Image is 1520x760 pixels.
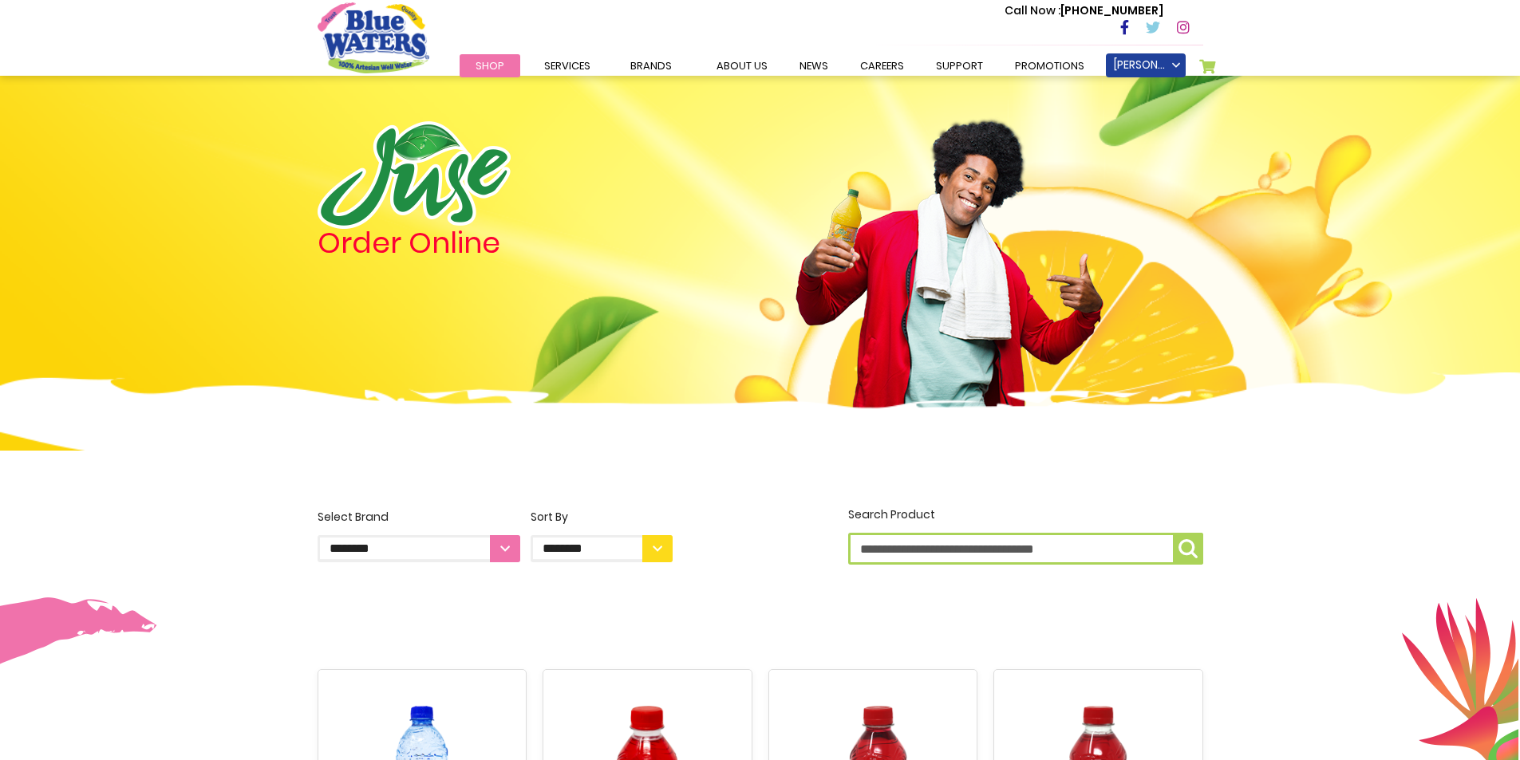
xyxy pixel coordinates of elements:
[794,92,1105,433] img: man.png
[999,54,1100,77] a: Promotions
[784,54,844,77] a: News
[1178,539,1198,558] img: search-icon.png
[848,533,1203,565] input: Search Product
[531,535,673,562] select: Sort By
[1173,533,1203,565] button: Search Product
[630,58,672,73] span: Brands
[844,54,920,77] a: careers
[476,58,504,73] span: Shop
[531,509,673,526] div: Sort By
[848,506,1203,565] label: Search Product
[544,58,590,73] span: Services
[318,2,429,73] a: store logo
[701,54,784,77] a: about us
[318,121,511,229] img: logo
[1106,53,1186,77] a: [PERSON_NAME]
[318,535,520,562] select: Select Brand
[1005,2,1163,19] p: [PHONE_NUMBER]
[318,229,673,258] h4: Order Online
[1005,2,1060,18] span: Call Now :
[318,509,520,562] label: Select Brand
[920,54,999,77] a: support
